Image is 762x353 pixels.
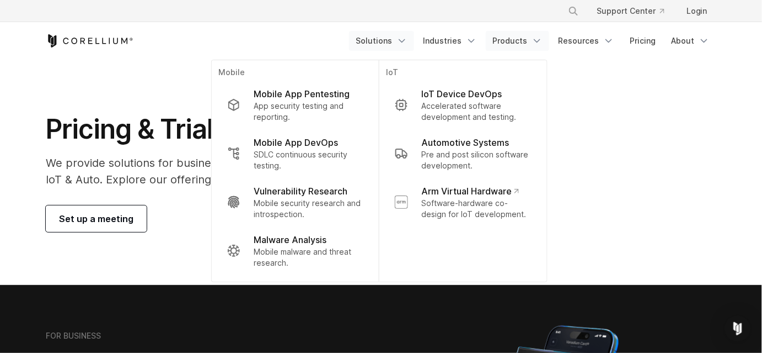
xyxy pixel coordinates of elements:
[218,129,372,178] a: Mobile App DevOps SDLC continuous security testing.
[254,136,338,149] p: Mobile App DevOps
[725,315,751,342] div: Open Intercom Messenger
[218,81,372,129] a: Mobile App Pentesting App security testing and reporting.
[46,113,485,146] h1: Pricing & Trials
[349,31,414,51] a: Solutions
[421,136,509,149] p: Automotive Systems
[678,1,716,21] a: Login
[486,31,549,51] a: Products
[254,87,350,101] p: Mobile App Pentesting
[59,212,133,225] span: Set up a meeting
[421,101,532,123] p: Accelerated software development and testing.
[386,81,540,129] a: IoT Device DevOps Accelerated software development and testing.
[623,31,662,51] a: Pricing
[588,1,673,21] a: Support Center
[386,67,540,81] p: IoT
[421,198,532,220] p: Software-hardware co-design for IoT development.
[564,1,583,21] button: Search
[386,129,540,178] a: Automotive Systems Pre and post silicon software development.
[664,31,716,51] a: About
[254,149,363,171] p: SDLC continuous security testing.
[416,31,484,51] a: Industries
[254,185,347,198] p: Vulnerability Research
[218,226,372,275] a: Malware Analysis Mobile malware and threat research.
[46,155,485,188] p: We provide solutions for businesses, research teams, community individuals, and IoT & Auto. Explo...
[254,246,363,268] p: Mobile malware and threat research.
[421,149,532,171] p: Pre and post silicon software development.
[218,67,372,81] p: Mobile
[218,178,372,226] a: Vulnerability Research Mobile security research and introspection.
[421,87,502,101] p: IoT Device DevOps
[555,1,716,21] div: Navigation Menu
[421,185,519,198] p: Arm Virtual Hardware
[254,233,326,246] p: Malware Analysis
[254,198,363,220] p: Mobile security research and introspection.
[46,34,133,48] a: Corellium Home
[254,101,363,123] p: App security testing and reporting.
[386,178,540,226] a: Arm Virtual Hardware Software-hardware co-design for IoT development.
[349,31,716,51] div: Navigation Menu
[46,206,147,232] a: Set up a meeting
[46,331,101,341] h6: FOR BUSINESS
[551,31,621,51] a: Resources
